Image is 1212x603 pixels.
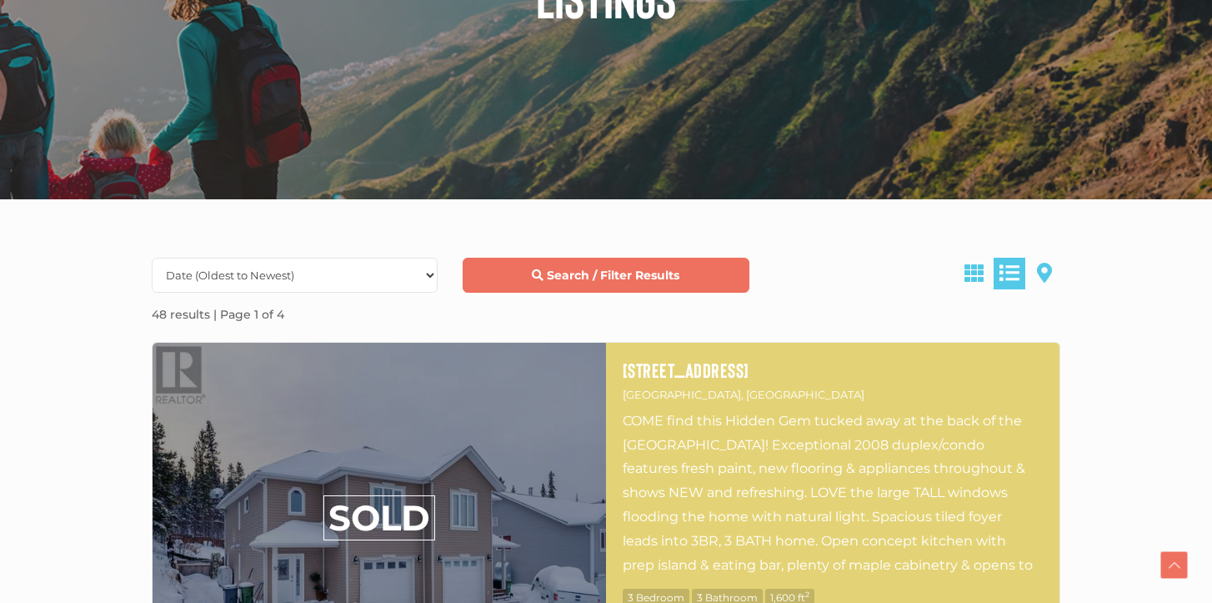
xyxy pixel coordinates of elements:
a: [STREET_ADDRESS] [623,359,1043,381]
strong: Search / Filter Results [547,268,679,283]
sup: 2 [805,590,809,599]
a: Search / Filter Results [463,258,749,293]
strong: 48 results | Page 1 of 4 [152,307,284,322]
span: SOLD [323,495,435,540]
p: COME find this Hidden Gem tucked away at the back of the [GEOGRAPHIC_DATA]! Exceptional 2008 dupl... [623,410,1043,576]
p: [GEOGRAPHIC_DATA], [GEOGRAPHIC_DATA] [623,385,1043,405]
